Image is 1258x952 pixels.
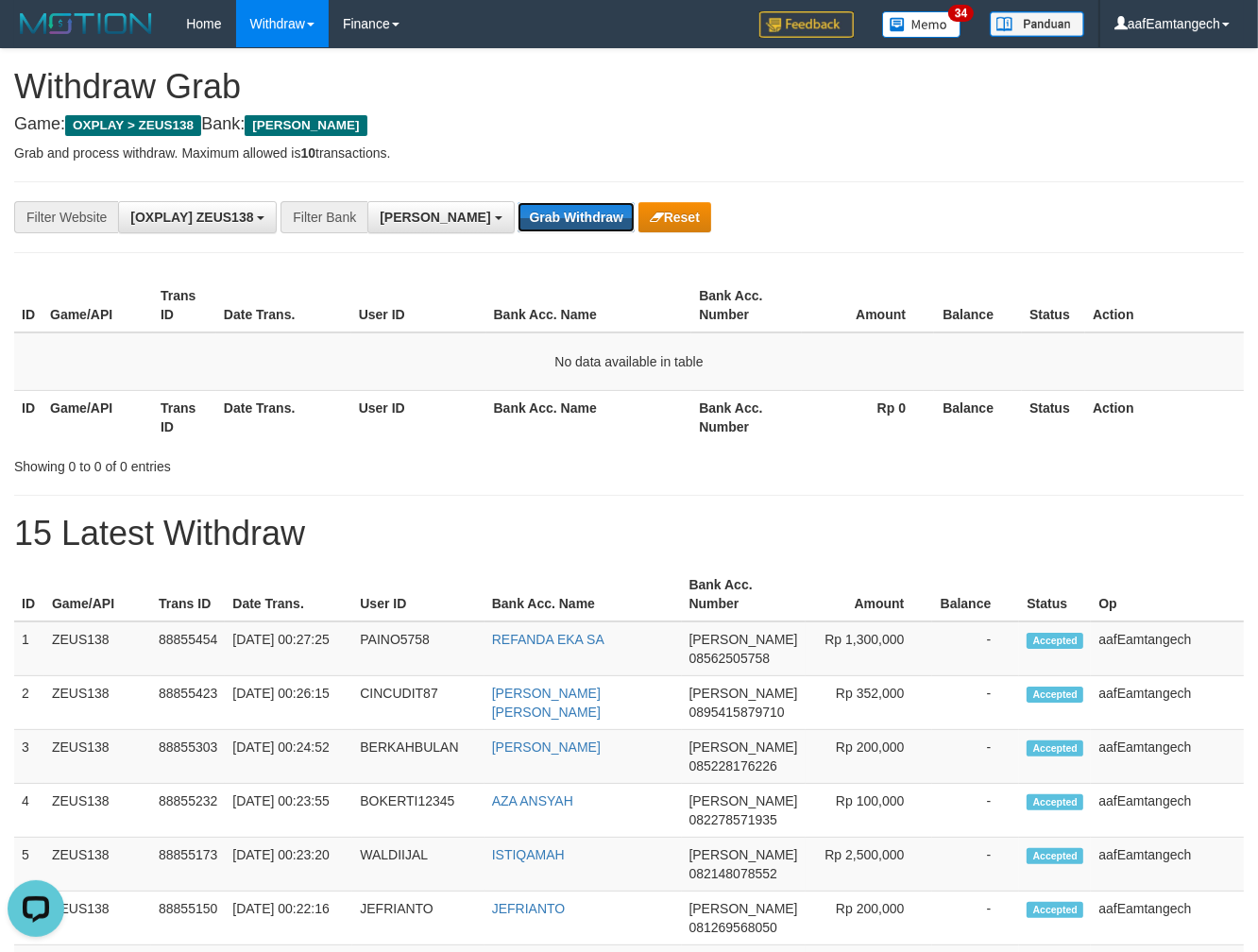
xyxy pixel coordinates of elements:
td: - [932,621,1019,676]
span: Accepted [1027,848,1083,864]
th: Date Trans. [225,568,352,621]
td: - [932,838,1019,892]
img: Feedback.jpg [759,11,854,38]
td: [DATE] 00:24:52 [225,730,352,784]
a: AZA ANSYAH [492,793,573,808]
th: Status [1019,568,1091,621]
span: [PERSON_NAME] [689,901,798,916]
td: 88855303 [151,730,225,784]
th: Date Trans. [216,390,351,444]
span: Copy 081269568050 to clipboard [689,920,777,935]
th: Trans ID [153,390,216,444]
th: Action [1085,390,1244,444]
td: aafEamtangech [1091,730,1244,784]
a: JEFRIANTO [492,901,566,916]
th: Bank Acc. Name [486,279,692,332]
td: - [932,730,1019,784]
th: Rp 0 [802,390,934,444]
span: [PERSON_NAME] [689,739,798,755]
td: 4 [14,784,44,838]
td: Rp 100,000 [806,784,933,838]
td: 88855454 [151,621,225,676]
th: Trans ID [151,568,225,621]
td: aafEamtangech [1091,621,1244,676]
th: Trans ID [153,279,216,332]
td: BOKERTI12345 [352,784,484,838]
th: Bank Acc. Number [691,279,802,332]
span: Copy 082278571935 to clipboard [689,812,777,827]
th: Game/API [42,279,153,332]
th: ID [14,279,42,332]
img: MOTION_logo.png [14,9,158,38]
span: [PERSON_NAME] [245,115,366,136]
h4: Game: Bank: [14,115,1244,134]
span: 34 [948,5,974,22]
td: ZEUS138 [44,621,151,676]
span: [OXPLAY] ZEUS138 [130,210,253,225]
td: ZEUS138 [44,676,151,730]
span: Accepted [1027,633,1083,649]
th: ID [14,568,44,621]
div: Showing 0 to 0 of 0 entries [14,450,510,476]
td: CINCUDIT87 [352,676,484,730]
td: BERKAHBULAN [352,730,484,784]
th: Amount [806,568,933,621]
span: [PERSON_NAME] [689,847,798,862]
td: No data available in table [14,332,1244,391]
td: [DATE] 00:27:25 [225,621,352,676]
td: Rp 2,500,000 [806,838,933,892]
td: - [932,892,1019,945]
th: ID [14,390,42,444]
strong: 10 [300,145,315,161]
button: [PERSON_NAME] [367,201,514,233]
h1: 15 Latest Withdraw [14,515,1244,552]
button: Grab Withdraw [518,202,634,232]
span: [PERSON_NAME] [689,686,798,701]
td: 88855423 [151,676,225,730]
span: Accepted [1027,687,1083,703]
td: 3 [14,730,44,784]
a: [PERSON_NAME] [492,739,601,755]
td: 5 [14,838,44,892]
a: ISTIQAMAH [492,847,565,862]
td: ZEUS138 [44,784,151,838]
th: User ID [352,568,484,621]
td: Rp 352,000 [806,676,933,730]
th: Balance [934,279,1022,332]
td: - [932,784,1019,838]
td: 88855232 [151,784,225,838]
td: - [932,676,1019,730]
th: Balance [934,390,1022,444]
button: Reset [638,202,711,232]
td: aafEamtangech [1091,676,1244,730]
td: Rp 200,000 [806,730,933,784]
th: Status [1022,279,1085,332]
span: Accepted [1027,740,1083,756]
th: Bank Acc. Name [484,568,682,621]
th: Action [1085,279,1244,332]
td: aafEamtangech [1091,892,1244,945]
p: Grab and process withdraw. Maximum allowed is transactions. [14,144,1244,162]
td: ZEUS138 [44,892,151,945]
td: Rp 1,300,000 [806,621,933,676]
th: Status [1022,390,1085,444]
th: Balance [932,568,1019,621]
h1: Withdraw Grab [14,68,1244,106]
span: OXPLAY > ZEUS138 [65,115,201,136]
th: Bank Acc. Name [486,390,692,444]
span: Accepted [1027,902,1083,918]
th: Date Trans. [216,279,351,332]
a: REFANDA EKA SA [492,632,604,647]
span: Copy 085228176226 to clipboard [689,758,777,773]
span: [PERSON_NAME] [689,793,798,808]
td: aafEamtangech [1091,784,1244,838]
button: [OXPLAY] ZEUS138 [118,201,277,233]
th: User ID [351,279,486,332]
td: ZEUS138 [44,730,151,784]
span: Copy 082148078552 to clipboard [689,866,777,881]
td: 2 [14,676,44,730]
td: aafEamtangech [1091,838,1244,892]
span: Copy 08562505758 to clipboard [689,651,771,666]
td: [DATE] 00:23:20 [225,838,352,892]
span: Copy 0895415879710 to clipboard [689,705,785,720]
